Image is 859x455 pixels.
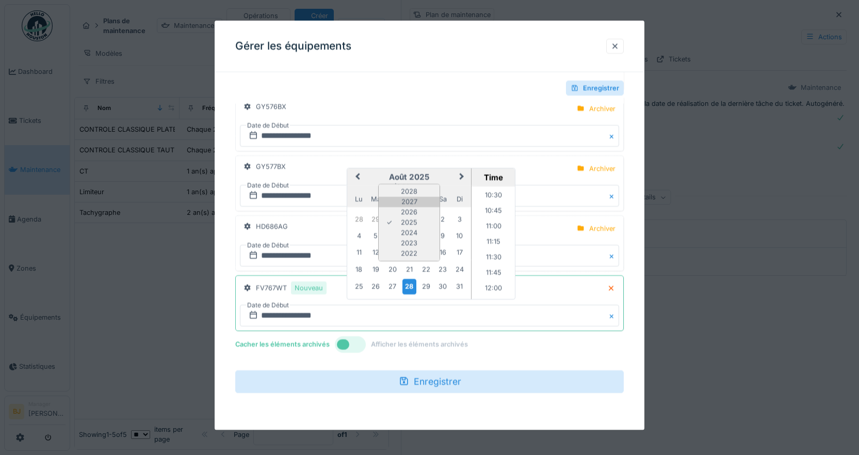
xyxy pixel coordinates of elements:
div: 2027 [379,197,440,207]
div: Choose mercredi 20 août 2025 [385,262,399,276]
div: Archiver [589,224,615,233]
div: FV767WT [256,281,327,294]
span: août [386,182,400,190]
div: 2022 [379,248,440,259]
button: Next Month [455,169,471,186]
div: Choose dimanche 17 août 2025 [452,245,466,259]
div: Choose jeudi 28 août 2025 [402,279,416,294]
div: Choose lundi 4 août 2025 [352,229,366,243]
button: Close [608,305,619,326]
li: 11:30 [472,250,515,266]
div: lundi [352,192,366,206]
button: Close [608,245,619,266]
label: Cacher les éléments archivés [235,339,330,349]
div: Archiver [589,164,615,174]
label: Date de Début [246,240,290,251]
ul: Time [472,186,515,299]
li: 10:45 [472,204,515,219]
li: 12:15 [472,297,515,312]
div: Choose samedi 16 août 2025 [436,245,450,259]
div: Choose vendredi 22 août 2025 [419,262,433,276]
label: Date de Début [246,120,290,131]
div: Choose vendredi 29 août 2025 [419,279,433,293]
div: Choose mardi 5 août 2025 [369,229,383,243]
li: 11:15 [472,235,515,250]
div: GY577BX [256,162,286,171]
div: Time [474,172,512,182]
h3: Gérer les équipements [235,40,351,53]
div: Choose dimanche 10 août 2025 [452,229,466,243]
div: Choose samedi 23 août 2025 [436,262,450,276]
div: 2023 [379,238,440,248]
div: Nouveau [295,283,323,293]
div: Choose mardi 12 août 2025 [369,245,383,259]
div: dimanche [452,192,466,206]
div: Choose lundi 28 juillet 2025 [352,212,366,226]
div: Enregistrer [235,370,624,393]
button: Close [608,125,619,147]
div: Choose mercredi 27 août 2025 [385,279,399,293]
span: ✓ [386,217,392,228]
li: 10:30 [472,189,515,204]
div: Choose dimanche 31 août 2025 [452,279,466,293]
div: Choose dimanche 24 août 2025 [452,262,466,276]
div: 2021 [379,259,440,269]
div: 2025 [379,217,440,228]
div: HD686AG [256,222,288,231]
div: Choose samedi 9 août 2025 [436,229,450,243]
div: 2028 [379,186,440,197]
li: 11:45 [472,266,515,281]
button: Previous Month [348,169,365,186]
div: Choose samedi 2 août 2025 [436,212,450,226]
div: Choose mardi 26 août 2025 [369,279,383,293]
div: Choose lundi 11 août 2025 [352,245,366,259]
h2: août 2025 [347,172,471,182]
div: 2024 [379,228,440,238]
label: Afficher les éléments archivés [371,339,468,349]
div: Choose lundi 18 août 2025 [352,262,366,276]
div: GY576BX [256,102,286,112]
div: mardi [369,192,383,206]
div: Month août, 2025 [351,211,468,295]
label: Date de Début [246,300,290,311]
div: 2026 [379,207,440,217]
div: Choose samedi 30 août 2025 [436,279,450,293]
div: Choose jeudi 21 août 2025 [402,262,416,276]
div: Choose dimanche 3 août 2025 [452,212,466,226]
button: Close [608,185,619,207]
div: Choose lundi 25 août 2025 [352,279,366,293]
div: Archiver [589,104,615,114]
div: Choose mardi 19 août 2025 [369,262,383,276]
div: Choose mardi 29 juillet 2025 [369,212,383,226]
li: 11:00 [472,219,515,235]
label: Date de Début [246,180,290,191]
div: Enregistrer [566,81,624,96]
div: samedi [436,192,450,206]
li: 12:00 [472,281,515,297]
